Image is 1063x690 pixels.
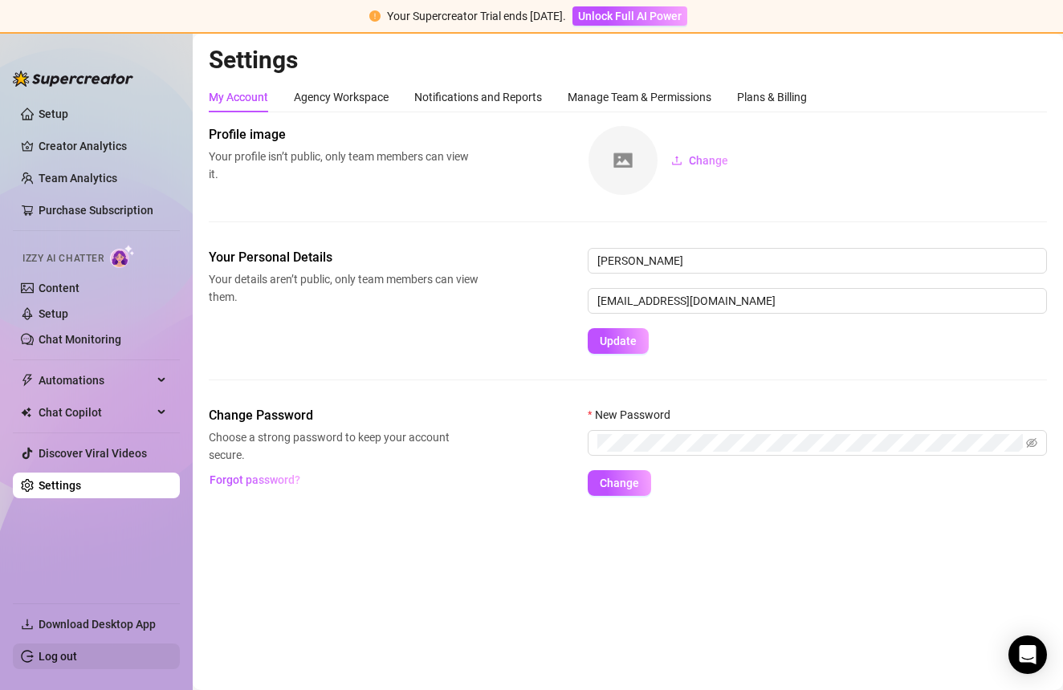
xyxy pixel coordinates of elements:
button: Change [658,148,741,173]
input: Enter new email [588,288,1047,314]
span: Your details aren’t public, only team members can view them. [209,270,479,306]
span: Change Password [209,406,479,425]
span: eye-invisible [1026,437,1037,448]
span: Your Personal Details [209,248,479,267]
span: Unlock Full AI Power [578,10,682,22]
span: Your profile isn’t public, only team members can view it. [209,148,479,183]
a: Team Analytics [39,172,117,185]
a: Content [39,282,79,294]
input: New Password [597,434,1023,452]
input: Enter name [588,248,1047,274]
a: Log out [39,650,77,663]
div: Notifications and Reports [414,88,542,106]
a: Settings [39,479,81,492]
span: Your Supercreator Trial ends [DATE]. [387,10,566,22]
span: download [21,618,34,631]
a: Setup [39,108,68,120]
a: Unlock Full AI Power [572,10,687,22]
button: Update [588,328,649,354]
a: Discover Viral Videos [39,447,147,460]
span: exclamation-circle [369,10,381,22]
div: Open Intercom Messenger [1008,635,1047,674]
div: My Account [209,88,268,106]
button: Unlock Full AI Power [572,6,687,26]
span: upload [671,155,682,166]
div: Manage Team & Permissions [568,88,711,106]
button: Forgot password? [209,467,300,493]
span: Change [600,477,639,489]
span: Izzy AI Chatter [22,251,104,266]
label: New Password [588,406,681,424]
span: Download Desktop App [39,618,156,631]
h2: Settings [209,45,1047,75]
img: Chat Copilot [21,407,31,418]
img: AI Chatter [110,245,135,268]
a: Chat Monitoring [39,333,121,346]
span: Change [689,154,728,167]
a: Creator Analytics [39,133,167,159]
span: Profile image [209,125,479,144]
img: logo-BBDzfeDw.svg [13,71,133,87]
img: square-placeholder.png [589,126,658,195]
div: Plans & Billing [737,88,807,106]
span: Forgot password? [210,473,300,486]
span: thunderbolt [21,374,34,387]
div: Agency Workspace [294,88,389,106]
span: Chat Copilot [39,400,153,425]
a: Setup [39,307,68,320]
button: Change [588,470,651,496]
span: Choose a strong password to keep your account secure. [209,428,479,464]
span: Update [600,335,637,347]
a: Purchase Subscription [39,197,167,223]
span: Automations [39,367,153,393]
